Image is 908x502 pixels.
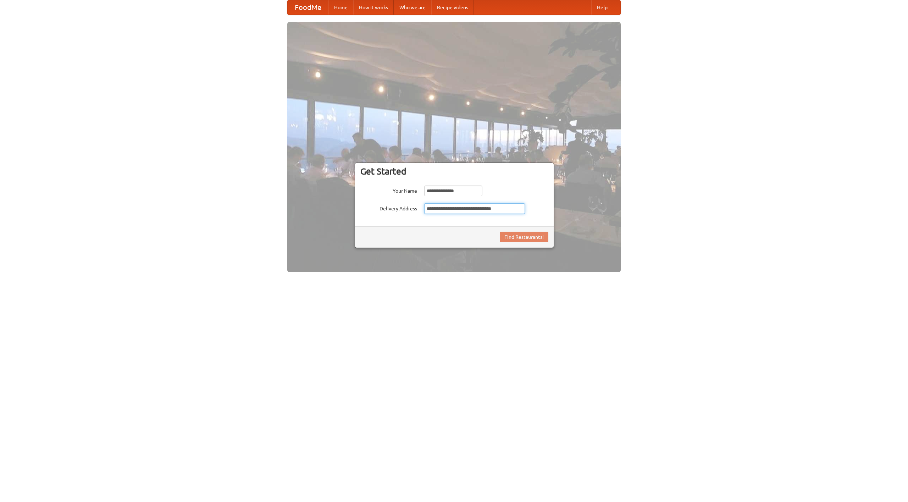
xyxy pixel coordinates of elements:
label: Delivery Address [360,203,417,212]
a: Help [591,0,613,15]
a: How it works [353,0,394,15]
a: Home [328,0,353,15]
a: Recipe videos [431,0,474,15]
a: FoodMe [288,0,328,15]
label: Your Name [360,186,417,194]
button: Find Restaurants! [500,232,548,242]
a: Who we are [394,0,431,15]
h3: Get Started [360,166,548,177]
